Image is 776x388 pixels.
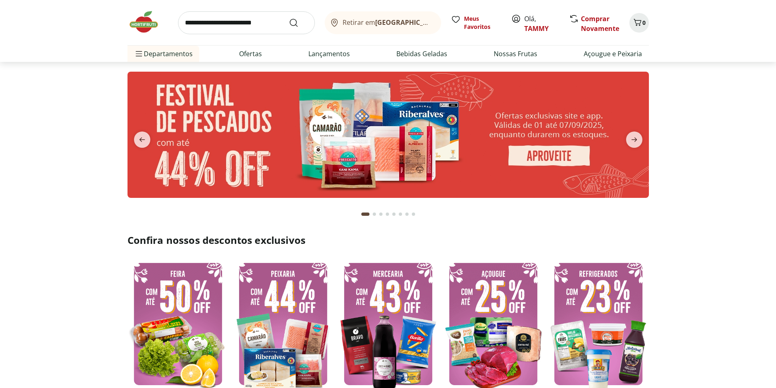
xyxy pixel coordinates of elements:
[325,11,441,34] button: Retirar em[GEOGRAPHIC_DATA]/[GEOGRAPHIC_DATA]
[134,44,193,64] span: Departamentos
[410,204,417,224] button: Go to page 8 from fs-carousel
[494,49,537,59] a: Nossas Frutas
[378,204,384,224] button: Go to page 3 from fs-carousel
[375,18,512,27] b: [GEOGRAPHIC_DATA]/[GEOGRAPHIC_DATA]
[629,13,649,33] button: Carrinho
[464,15,501,31] span: Meus Favoritos
[128,234,649,247] h2: Confira nossos descontos exclusivos
[584,49,642,59] a: Açougue e Peixaria
[289,18,308,28] button: Submit Search
[128,132,157,148] button: previous
[581,14,619,33] a: Comprar Novamente
[384,204,391,224] button: Go to page 4 from fs-carousel
[620,132,649,148] button: next
[524,24,549,33] a: TAMMY
[134,44,144,64] button: Menu
[128,10,168,34] img: Hortifruti
[178,11,315,34] input: search
[642,19,646,26] span: 0
[396,49,447,59] a: Bebidas Geladas
[343,19,433,26] span: Retirar em
[308,49,350,59] a: Lançamentos
[239,49,262,59] a: Ofertas
[371,204,378,224] button: Go to page 2 from fs-carousel
[524,14,561,33] span: Olá,
[128,72,649,198] img: pescados
[397,204,404,224] button: Go to page 6 from fs-carousel
[451,15,501,31] a: Meus Favoritos
[404,204,410,224] button: Go to page 7 from fs-carousel
[391,204,397,224] button: Go to page 5 from fs-carousel
[360,204,371,224] button: Current page from fs-carousel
